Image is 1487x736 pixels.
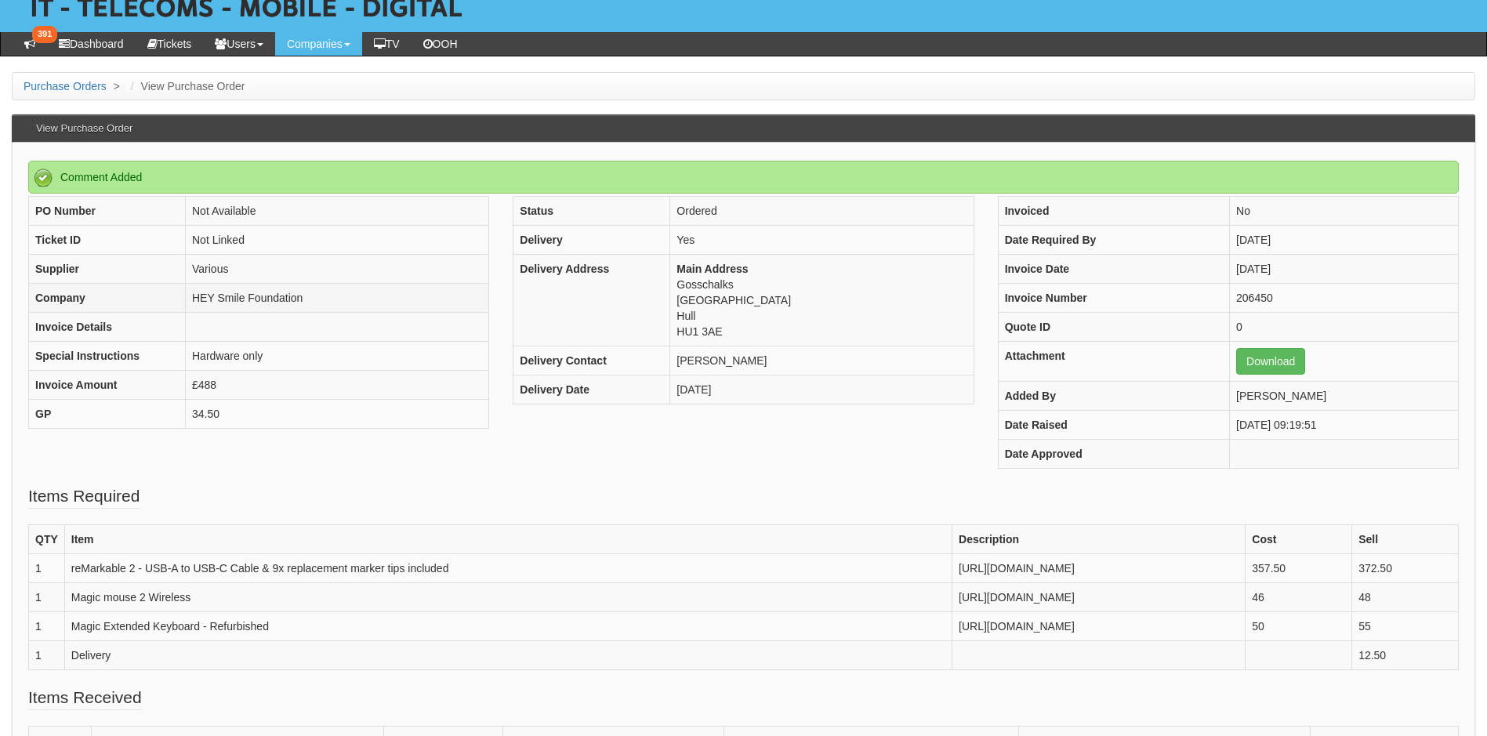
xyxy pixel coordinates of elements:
td: 0 [1230,313,1459,342]
td: Various [186,255,489,284]
th: Company [29,284,186,313]
a: Download [1236,348,1305,375]
td: Ordered [670,197,974,226]
th: Supplier [29,255,186,284]
td: 372.50 [1352,554,1459,583]
td: [PERSON_NAME] [1230,382,1459,411]
th: PO Number [29,197,186,226]
td: [DATE] [1230,226,1459,255]
legend: Items Received [28,686,142,710]
th: Invoiced [998,197,1229,226]
a: Purchase Orders [24,80,107,92]
th: Delivery Date [513,375,670,404]
th: Attachment [998,342,1229,382]
td: [DATE] [1230,255,1459,284]
td: [URL][DOMAIN_NAME] [952,612,1246,641]
th: Date Raised [998,411,1229,440]
td: [DATE] [670,375,974,404]
td: 55 [1352,612,1459,641]
th: Sell [1352,525,1459,554]
th: Added By [998,382,1229,411]
td: 1 [29,612,65,641]
a: OOH [412,32,470,56]
h3: View Purchase Order [28,115,140,142]
th: Date Required By [998,226,1229,255]
td: 46 [1246,583,1352,612]
td: 1 [29,583,65,612]
td: HEY Smile Foundation [186,284,489,313]
th: Cost [1246,525,1352,554]
th: Description [952,525,1246,554]
td: Yes [670,226,974,255]
a: TV [362,32,412,56]
th: Quote ID [998,313,1229,342]
td: 357.50 [1246,554,1352,583]
th: Invoice Amount [29,371,186,400]
td: 48 [1352,583,1459,612]
td: £488 [186,371,489,400]
td: 1 [29,641,65,670]
td: [PERSON_NAME] [670,346,974,375]
td: Magic Extended Keyboard - Refurbished [64,612,952,641]
th: Delivery [513,226,670,255]
td: Hardware only [186,342,489,371]
td: Delivery [64,641,952,670]
th: Delivery Contact [513,346,670,375]
a: Companies [275,32,362,56]
th: Invoice Details [29,313,186,342]
th: Date Approved [998,440,1229,469]
th: Invoice Number [998,284,1229,313]
td: [DATE] 09:19:51 [1230,411,1459,440]
div: Comment Added [28,161,1459,194]
td: Magic mouse 2 Wireless [64,583,952,612]
td: 12.50 [1352,641,1459,670]
td: No [1230,197,1459,226]
b: Main Address [676,263,748,275]
th: QTY [29,525,65,554]
td: 1 [29,554,65,583]
td: 34.50 [186,400,489,429]
a: Tickets [136,32,204,56]
th: Special Instructions [29,342,186,371]
th: Delivery Address [513,255,670,346]
td: Not Linked [186,226,489,255]
li: View Purchase Order [127,78,245,94]
th: Ticket ID [29,226,186,255]
td: [URL][DOMAIN_NAME] [952,554,1246,583]
a: Dashboard [47,32,136,56]
td: 206450 [1230,284,1459,313]
a: Users [203,32,275,56]
td: Gosschalks [GEOGRAPHIC_DATA] Hull HU1 3AE [670,255,974,346]
th: Invoice Date [998,255,1229,284]
th: GP [29,400,186,429]
td: Not Available [186,197,489,226]
span: > [110,80,124,92]
td: reMarkable 2 - USB-A to USB-C Cable & 9x replacement marker tips included [64,554,952,583]
th: Status [513,197,670,226]
span: 391 [32,26,57,43]
th: Item [64,525,952,554]
td: 50 [1246,612,1352,641]
td: [URL][DOMAIN_NAME] [952,583,1246,612]
legend: Items Required [28,484,140,509]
